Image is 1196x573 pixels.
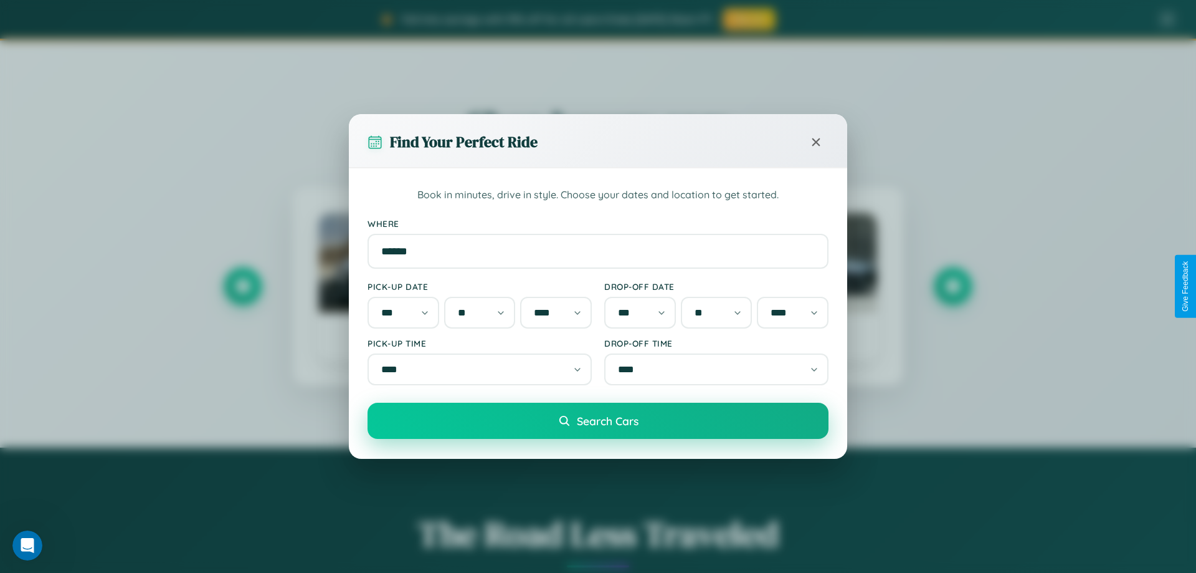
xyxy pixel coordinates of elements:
[577,414,638,428] span: Search Cars
[368,187,828,203] p: Book in minutes, drive in style. Choose your dates and location to get started.
[368,403,828,439] button: Search Cars
[604,281,828,292] label: Drop-off Date
[390,132,538,152] h3: Find Your Perfect Ride
[604,338,828,349] label: Drop-off Time
[368,218,828,229] label: Where
[368,281,592,292] label: Pick-up Date
[368,338,592,349] label: Pick-up Time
